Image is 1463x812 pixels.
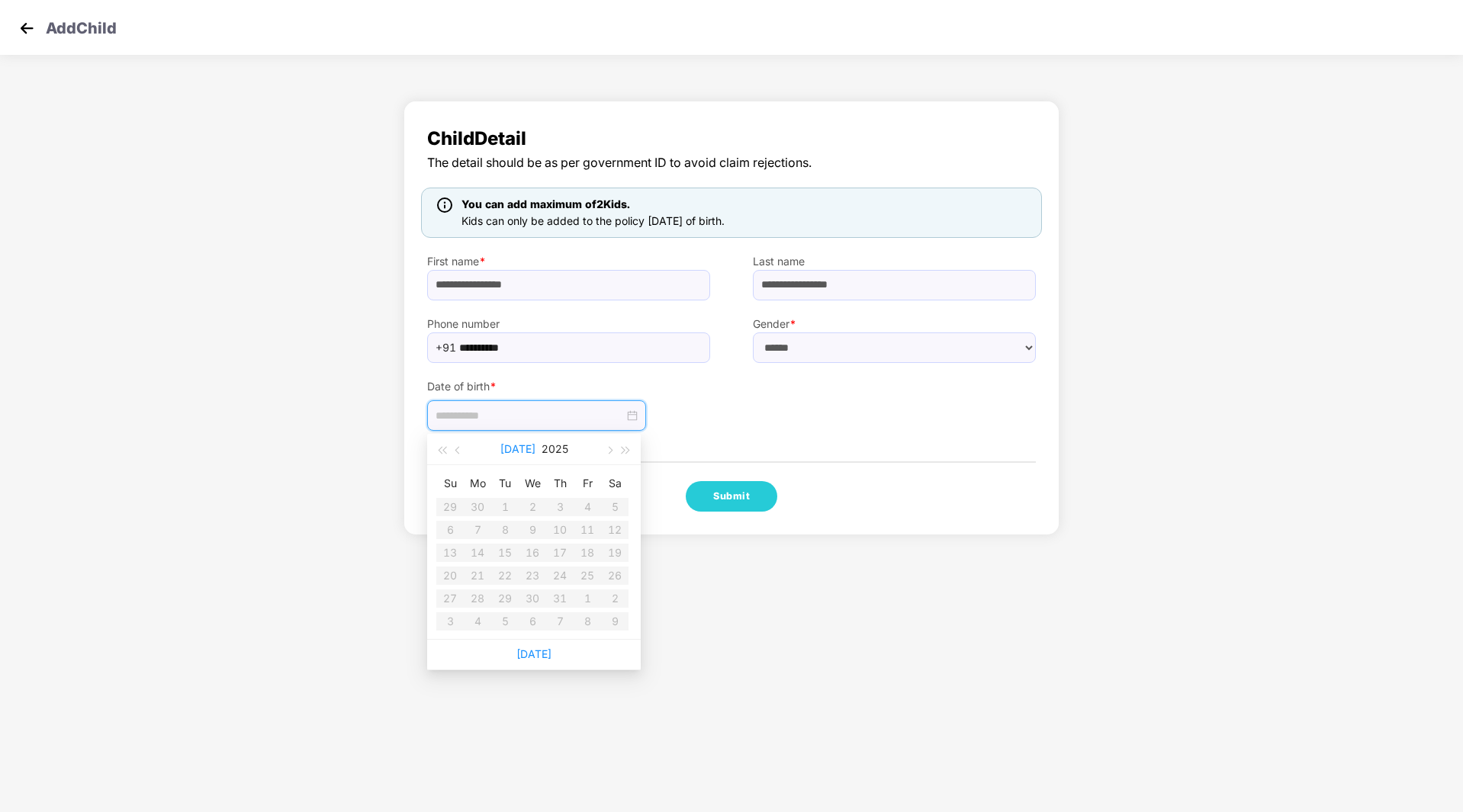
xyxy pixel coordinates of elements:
th: We [519,471,546,496]
p: Add Child [46,17,117,35]
th: Th [546,471,574,496]
th: Su [436,471,464,496]
label: Gender [753,316,1036,332]
label: First name [427,253,710,270]
a: [DATE] [516,647,551,660]
button: [DATE] [500,434,535,464]
span: Kids can only be added to the policy [DATE] of birth. [461,214,725,227]
button: Submit [686,481,777,512]
img: svg+xml;base64,PHN2ZyB4bWxucz0iaHR0cDovL3d3dy53My5vcmcvMjAwMC9zdmciIHdpZHRoPSIzMCIgaGVpZ2h0PSIzMC... [15,17,38,40]
th: Sa [601,471,629,496]
th: Tu [491,471,519,496]
span: The detail should be as per government ID to avoid claim rejections. [427,153,1036,172]
label: Date of birth [427,378,710,395]
th: Fr [574,471,601,496]
span: Child Detail [427,124,1036,153]
label: Phone number [427,316,710,332]
img: icon [437,197,452,213]
button: 2025 [542,434,568,464]
span: +91 [436,336,456,359]
span: You can add maximum of 2 Kids. [461,197,630,210]
th: Mo [464,471,491,496]
label: Last name [753,253,1036,270]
